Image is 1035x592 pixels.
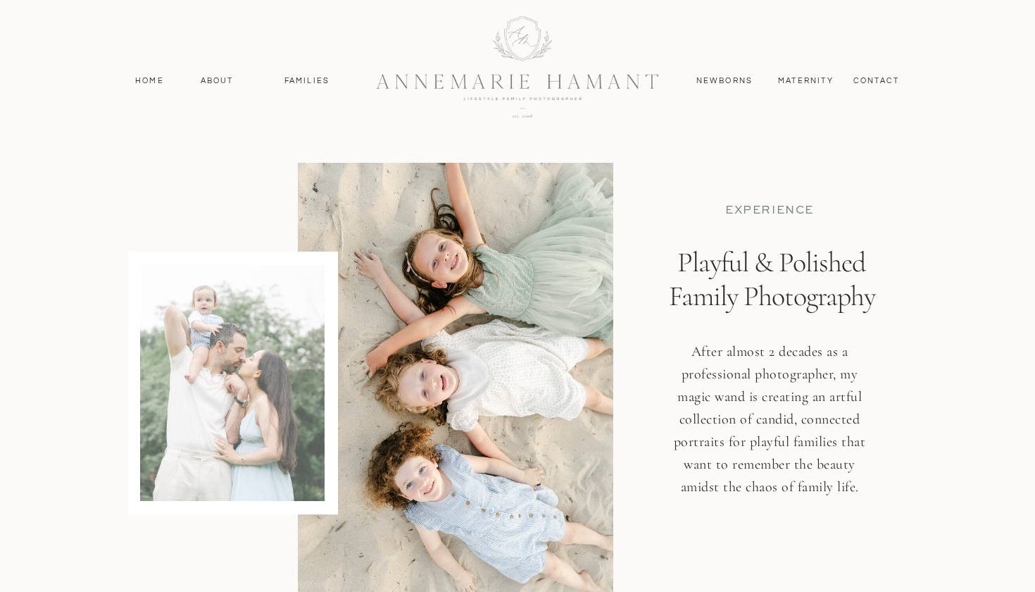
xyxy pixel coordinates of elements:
[129,75,170,87] a: Home
[666,340,873,522] h3: After almost 2 decades as a professional photographer, my magic wand is creating an artful collec...
[846,75,907,87] a: contact
[275,75,339,87] a: Families
[691,75,758,87] a: Newborns
[196,75,237,87] a: About
[778,75,832,87] a: MAternity
[683,203,856,218] p: EXPERIENCE
[657,245,886,374] h1: Playful & Polished Family Photography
